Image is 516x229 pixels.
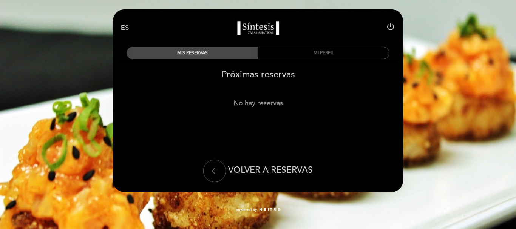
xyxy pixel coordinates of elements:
[127,47,258,59] div: MIS RESERVAS
[113,69,403,80] h2: Próximas reservas
[228,165,313,175] span: VOLVER A RESERVAS
[236,207,257,212] span: powered by
[210,166,219,175] i: arrow_back
[258,47,389,59] div: MI PERFIL
[386,22,395,34] button: power_settings_new
[211,18,305,38] a: Síntesis Tapas Asiáticas
[113,99,403,107] div: No hay reservas
[259,208,280,212] img: MEITRE
[236,207,280,212] a: powered by
[386,22,395,31] i: power_settings_new
[203,160,226,182] button: arrow_back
